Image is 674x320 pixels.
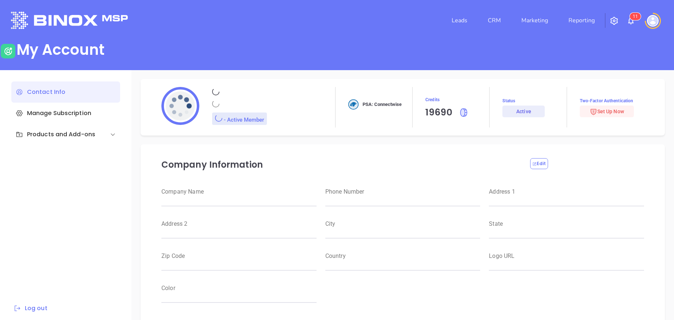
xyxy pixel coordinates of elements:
div: Products and Add-ons [16,130,95,139]
input: weight [161,291,317,303]
div: PSA: Connectwise [348,99,402,110]
img: user [647,15,659,27]
span: 1 [633,14,635,19]
label: Company Name [161,189,317,195]
div: Active [516,106,531,117]
input: weight [489,259,644,271]
a: CRM [485,13,504,28]
input: weight [325,259,480,271]
div: My Account [16,41,104,58]
input: weight [325,195,480,206]
img: user [1,44,15,58]
button: Edit [530,158,548,169]
label: Country [325,253,480,259]
input: weight [161,195,317,206]
input: weight [489,195,644,206]
button: Log out [11,304,50,313]
a: Marketing [518,13,551,28]
img: iconNotification [627,16,635,25]
div: Manage Subscription [11,103,120,124]
label: Address 2 [161,221,317,227]
img: logo [11,12,128,29]
input: weight [161,227,317,239]
span: 1 [635,14,638,19]
input: weight [489,227,644,239]
span: Status [502,98,566,104]
label: Phone Number [325,189,480,195]
label: Color [161,285,317,291]
sup: 11 [630,13,641,20]
img: iconSetting [610,16,619,25]
a: Leads [449,13,470,28]
div: - Active Member [212,113,267,125]
label: Logo URL [489,253,644,259]
img: profile [161,87,199,125]
img: crm [348,99,359,110]
label: State [489,221,644,227]
span: Two-Factor Authentication [580,98,644,104]
span: Credits [425,95,489,104]
input: weight [161,259,317,271]
label: Zip Code [161,253,317,259]
div: Products and Add-ons [11,124,120,145]
p: Company Information [161,158,521,171]
span: Set Up Now [590,108,624,114]
label: Address 1 [489,189,644,195]
label: City [325,221,480,227]
a: Reporting [566,13,598,28]
input: weight [325,227,480,239]
div: Contact Info [11,81,120,103]
div: 19690 [425,106,452,119]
